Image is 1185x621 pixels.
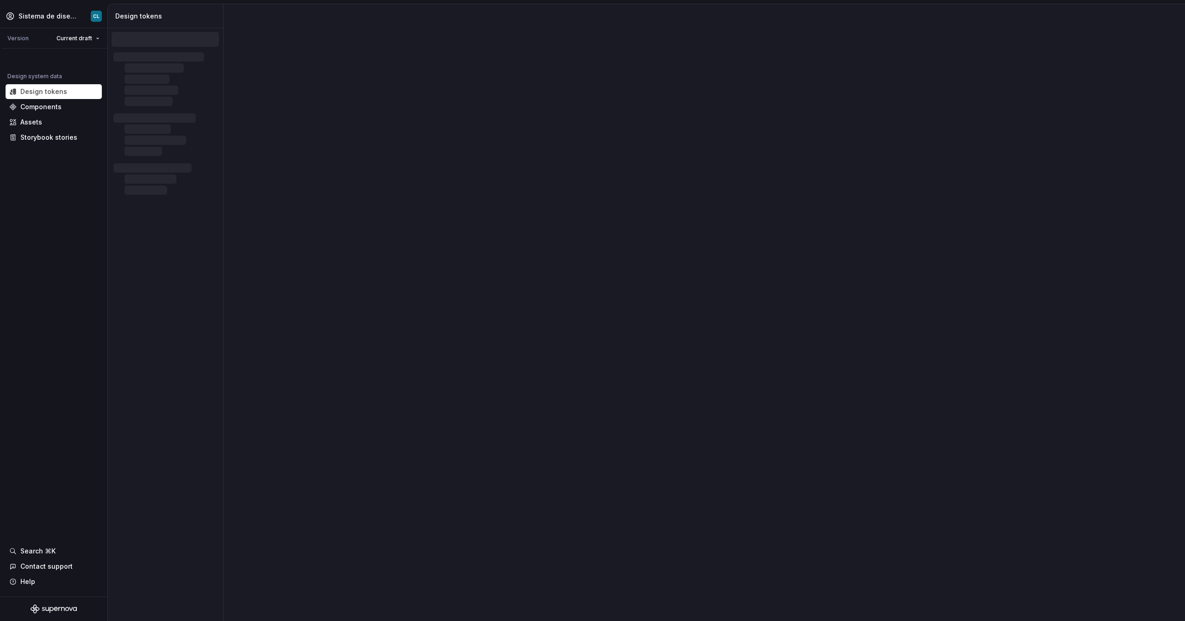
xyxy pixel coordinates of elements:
[52,32,104,45] button: Current draft
[20,102,62,112] div: Components
[56,35,92,42] span: Current draft
[6,574,102,589] button: Help
[20,118,42,127] div: Assets
[7,35,29,42] div: Version
[7,73,62,80] div: Design system data
[6,544,102,559] button: Search ⌘K
[19,12,78,21] div: Sistema de diseño Iberia
[20,546,56,556] div: Search ⌘K
[93,12,100,20] div: CL
[20,562,73,571] div: Contact support
[115,12,219,21] div: Design tokens
[20,133,77,142] div: Storybook stories
[6,559,102,574] button: Contact support
[31,604,77,614] svg: Supernova Logo
[6,84,102,99] a: Design tokens
[20,577,35,586] div: Help
[6,99,102,114] a: Components
[6,130,102,145] a: Storybook stories
[20,87,67,96] div: Design tokens
[2,6,106,26] button: Sistema de diseño IberiaCL
[6,115,102,130] a: Assets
